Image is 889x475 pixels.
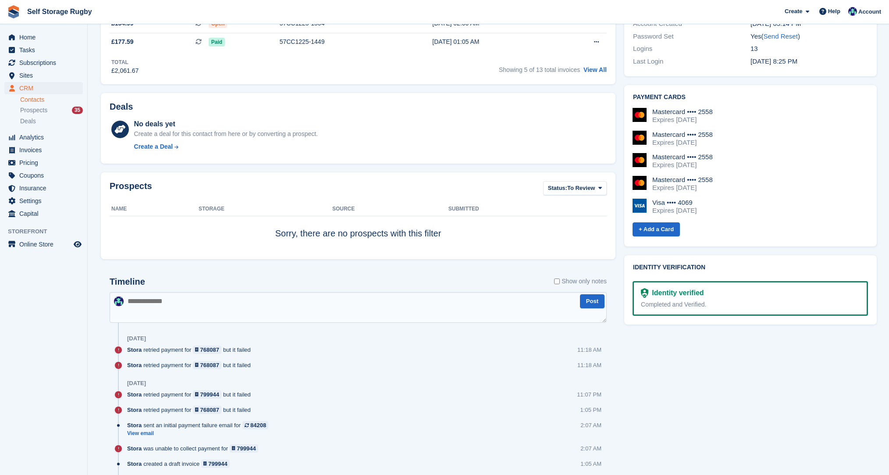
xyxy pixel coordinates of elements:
[577,390,601,399] div: 11:07 PM
[633,94,868,101] h2: Payment cards
[134,142,173,151] div: Create a Deal
[19,144,72,156] span: Invoices
[242,421,268,429] a: 84208
[652,176,713,184] div: Mastercard •••• 2558
[7,5,20,18] img: stora-icon-8386f47178a22dfd0bd8f6a31ec36ba5ce8667c1dd55bd0f319d3a0aa187defe.svg
[111,66,139,75] div: £2,061.67
[4,57,83,69] a: menu
[499,66,580,73] span: Showing 5 of 13 total invoices
[4,238,83,250] a: menu
[193,390,221,399] a: 799944
[110,202,199,216] th: Name
[72,239,83,250] a: Preview store
[127,361,255,369] div: retried payment for but it failed
[19,31,72,43] span: Home
[652,139,713,146] div: Expires [DATE]
[111,37,134,46] span: £177.59
[648,288,704,298] div: Identity verified
[19,238,72,250] span: Online Store
[750,32,868,42] div: Yes
[4,44,83,56] a: menu
[543,181,607,196] button: Status: To Review
[548,184,567,193] span: Status:
[652,199,697,207] div: Visa •••• 4069
[20,96,83,104] a: Contacts
[4,144,83,156] a: menu
[652,184,713,192] div: Expires [DATE]
[19,57,72,69] span: Subscriptions
[200,346,219,354] div: 768087
[4,69,83,82] a: menu
[127,406,142,414] span: Stora
[209,38,225,46] span: Paid
[127,444,263,453] div: was unable to collect payment for
[111,58,139,66] div: Total
[127,430,273,437] a: View email
[127,421,273,429] div: sent an initial payment failure email for
[4,157,83,169] a: menu
[208,460,227,468] div: 799944
[750,44,868,54] div: 13
[127,460,142,468] span: Stora
[127,406,255,414] div: retried payment for but it failed
[4,195,83,207] a: menu
[275,229,441,238] span: Sorry, there are no prospects with this filter
[19,131,72,143] span: Analytics
[828,7,840,16] span: Help
[127,346,142,354] span: Stora
[20,117,36,125] span: Deals
[127,444,142,453] span: Stora
[19,182,72,194] span: Insurance
[580,406,601,414] div: 1:05 PM
[4,131,83,143] a: menu
[200,361,219,369] div: 768087
[127,346,255,354] div: retried payment for but it failed
[110,181,152,197] h2: Prospects
[761,32,800,40] span: ( )
[110,277,145,287] h2: Timeline
[19,169,72,182] span: Coupons
[633,57,750,67] div: Last Login
[19,69,72,82] span: Sites
[134,119,318,129] div: No deals yet
[4,31,83,43] a: menu
[633,199,647,213] img: Visa Logo
[19,82,72,94] span: CRM
[193,406,221,414] a: 768087
[24,4,96,19] a: Self Storage Rugby
[580,444,601,453] div: 2:07 AM
[230,444,258,453] a: 799944
[633,264,868,271] h2: Identity verification
[19,157,72,169] span: Pricing
[750,57,797,65] time: 2025-07-03 19:25:14 UTC
[127,335,146,342] div: [DATE]
[127,390,255,399] div: retried payment for but it failed
[652,207,697,214] div: Expires [DATE]
[127,390,142,399] span: Stora
[432,37,558,46] div: [DATE] 01:05 AM
[633,108,647,122] img: Mastercard Logo
[785,7,802,16] span: Create
[577,361,601,369] div: 11:18 AM
[20,106,83,115] a: Prospects 35
[633,176,647,190] img: Mastercard Logo
[652,161,713,169] div: Expires [DATE]
[633,153,647,167] img: Mastercard Logo
[4,182,83,194] a: menu
[641,300,860,309] div: Completed and Verified.
[577,346,601,354] div: 11:18 AM
[134,129,318,139] div: Create a deal for this contact from here or by converting a prospect.
[858,7,881,16] span: Account
[448,202,607,216] th: Submitted
[554,277,560,286] input: Show only notes
[19,207,72,220] span: Capital
[652,116,713,124] div: Expires [DATE]
[114,296,124,306] img: Chris Palmer
[200,390,219,399] div: 799944
[20,117,83,126] a: Deals
[633,19,750,29] div: Account Created
[72,107,83,114] div: 35
[848,7,857,16] img: Chris Palmer
[127,361,142,369] span: Stora
[4,169,83,182] a: menu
